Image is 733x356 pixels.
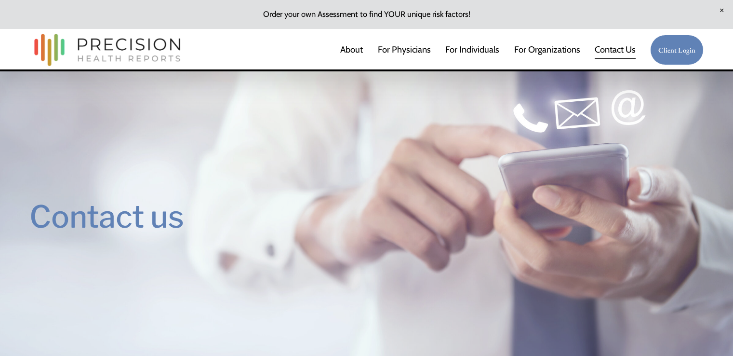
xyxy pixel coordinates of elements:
a: Contact Us [595,40,636,59]
a: folder dropdown [514,40,580,59]
span: For Organizations [514,41,580,59]
a: About [340,40,363,59]
h1: Contact us [29,194,535,240]
a: For Physicians [378,40,431,59]
img: Precision Health Reports [29,29,186,70]
a: Client Login [650,35,704,65]
a: For Individuals [445,40,499,59]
